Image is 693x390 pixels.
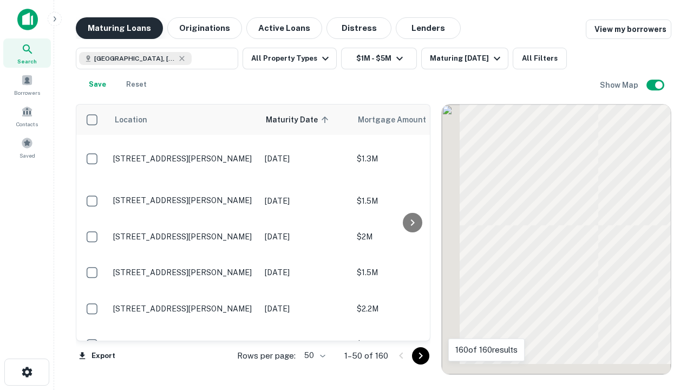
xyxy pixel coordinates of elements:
button: $1M - $5M [341,48,417,69]
p: [STREET_ADDRESS][PERSON_NAME] [113,196,254,205]
img: capitalize-icon.png [17,9,38,30]
span: Mortgage Amount [358,113,440,126]
button: All Filters [513,48,567,69]
iframe: Chat Widget [639,303,693,355]
button: Active Loans [246,17,322,39]
button: Originations [167,17,242,39]
h6: Show Map [600,79,640,91]
p: $1.3M [357,153,465,165]
p: [DATE] [265,195,346,207]
p: [STREET_ADDRESS][PERSON_NAME] [113,232,254,242]
a: Search [3,38,51,68]
th: Maturity Date [259,105,351,135]
button: Maturing Loans [76,17,163,39]
button: Distress [326,17,391,39]
button: Go to next page [412,347,429,365]
a: Borrowers [3,70,51,99]
p: $1.5M [357,266,465,278]
button: Save your search to get updates of matches that match your search criteria. [80,74,115,95]
p: Rows per page: [237,349,296,362]
p: [STREET_ADDRESS][PERSON_NAME] [113,154,254,164]
span: Borrowers [14,88,40,97]
button: Reset [119,74,154,95]
span: Contacts [16,120,38,128]
span: Search [17,57,37,66]
p: [STREET_ADDRESS][PERSON_NAME] [113,268,254,277]
button: All Property Types [243,48,337,69]
a: View my borrowers [586,19,671,39]
p: [DATE] [265,266,346,278]
th: Mortgage Amount [351,105,470,135]
p: $1.3M [357,339,465,350]
p: [STREET_ADDRESS][PERSON_NAME] [113,304,254,314]
button: Export [76,348,118,364]
p: $2.2M [357,303,465,315]
a: Saved [3,133,51,162]
div: Maturing [DATE] [430,52,504,65]
a: Contacts [3,101,51,131]
p: [DATE] [265,153,346,165]
span: Saved [19,151,35,160]
p: [STREET_ADDRESS][PERSON_NAME] [113,340,254,349]
p: 1–50 of 160 [344,349,388,362]
p: [DATE] [265,303,346,315]
span: Maturity Date [266,113,332,126]
button: Maturing [DATE] [421,48,508,69]
p: 160 of 160 results [455,343,518,356]
p: $2M [357,231,465,243]
span: [GEOGRAPHIC_DATA], [GEOGRAPHIC_DATA], [GEOGRAPHIC_DATA] [94,54,175,63]
div: 0 0 [442,105,671,374]
p: [DATE] [265,231,346,243]
p: [DATE] [265,339,346,350]
button: Lenders [396,17,461,39]
p: $1.5M [357,195,465,207]
span: Location [114,113,147,126]
div: 50 [300,348,327,363]
th: Location [108,105,259,135]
